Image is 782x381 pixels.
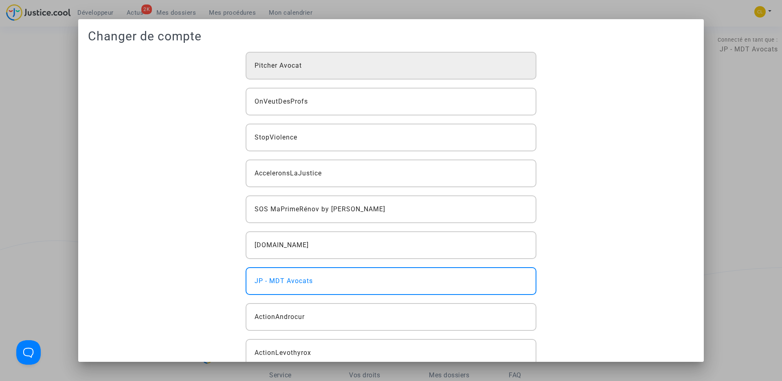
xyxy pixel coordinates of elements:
[255,312,305,322] span: ActionAndrocur
[88,29,694,44] h1: Changer de compte
[255,168,322,178] span: AcceleronsLaJustice
[255,61,302,71] span: Pitcher Avocat
[255,348,311,358] span: ActionLevothyrox
[255,204,385,214] span: SOS MaPrimeRénov by [PERSON_NAME]
[255,276,313,286] span: JP - MDT Avocats
[255,240,309,250] span: [DOMAIN_NAME]
[255,133,297,142] span: StopViolence
[16,340,41,365] iframe: Help Scout Beacon - Open
[255,97,308,106] span: OnVeutDesProfs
